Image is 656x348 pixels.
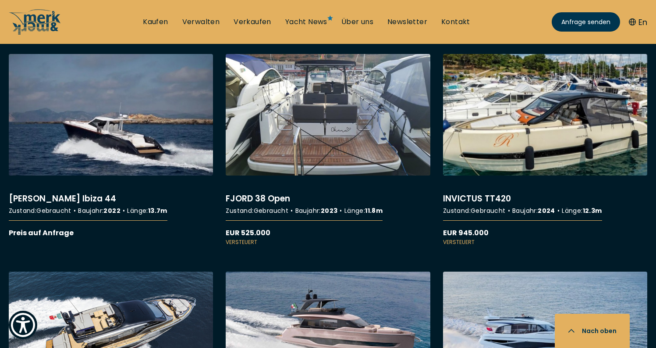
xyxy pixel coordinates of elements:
a: Yacht News [285,17,327,27]
a: More details aboutINVICTUS TT420 [443,54,647,246]
span: Anfrage senden [561,18,610,27]
button: En [629,16,647,28]
button: Show Accessibility Preferences [9,311,37,339]
a: More details aboutFJORD 38 Open [226,54,430,246]
a: Kontakt [441,17,470,27]
button: Nach oben [555,314,630,348]
a: Verwalten [182,17,220,27]
a: Newsletter [387,17,427,27]
a: Über uns [341,17,373,27]
a: More details about[PERSON_NAME] Ibiza 44 [9,54,213,238]
a: Anfrage senden [552,12,620,32]
a: Kaufen [143,17,168,27]
a: Verkaufen [234,17,271,27]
